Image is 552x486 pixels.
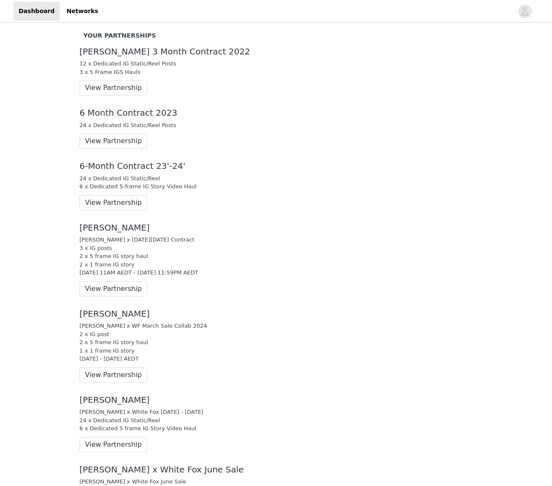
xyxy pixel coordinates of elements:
button: View Partnership [79,195,147,210]
div: 24 x Dedicated IG Static/Reel 6 x Dedicated 5-frame IG Story Video Haul [79,174,473,191]
div: 6 Month Contract 2023 [79,108,473,118]
div: [PERSON_NAME] x [DATE][DATE] Contract 3 x IG posts 2 x 5 frame IG story haul 2 x 1 frame IG story... [79,236,473,277]
div: avatar [521,5,529,18]
div: Your Partnerships [83,31,469,41]
button: View Partnership [79,367,147,383]
div: [PERSON_NAME] x White Fox June Sale [79,465,473,475]
div: [PERSON_NAME] [79,223,473,233]
div: 12 x Dedicated IG Static/Reel Posts 3 x 5 Frame IGS Hauls [79,60,473,76]
button: View Partnership [79,437,147,452]
div: [PERSON_NAME] x WF March Sale Collab 2024 2 x IG post 2 x 5 frame IG story haul 1 x 1 frame IG st... [79,322,473,363]
button: View Partnership [79,80,147,95]
div: 24 x Dedicated IG Static/Reel Posts [79,121,473,130]
a: Dashboard [14,2,60,21]
div: [PERSON_NAME] 3 Month Contract 2022 [79,47,473,57]
div: [PERSON_NAME] x White Fox [DATE] - [DATE] 24 x Dedicated IG Static/Reel 6 x Dedicated 5 frame IG ... [79,408,473,433]
button: View Partnership [79,133,147,149]
div: [PERSON_NAME] [79,309,473,319]
div: 6-Month Contract 23'-24' [79,161,473,171]
button: View Partnership [79,281,147,296]
div: [PERSON_NAME] [79,395,473,405]
a: Networks [61,2,103,21]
